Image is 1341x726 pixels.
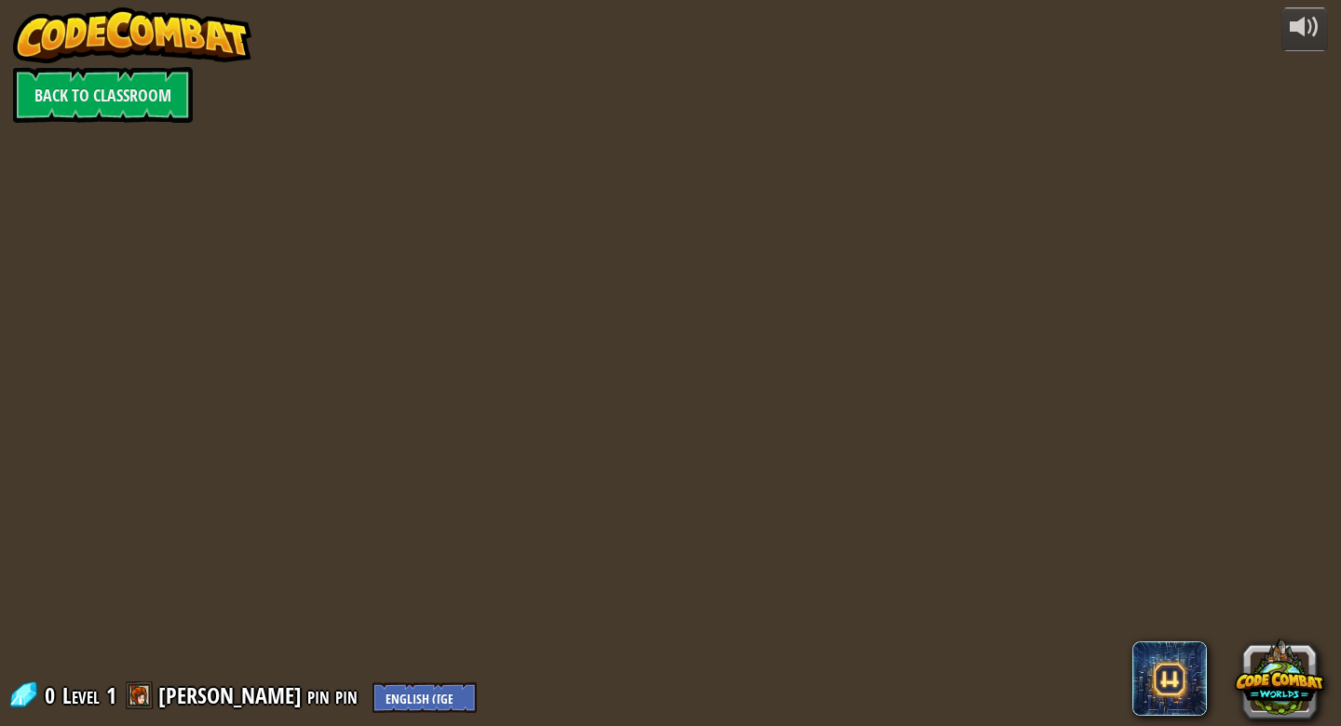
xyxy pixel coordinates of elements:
span: Level [62,680,100,711]
a: Back to Classroom [13,67,193,123]
span: 0 [45,680,61,710]
a: [PERSON_NAME] pin pin [158,680,363,710]
img: CodeCombat - Learn how to code by playing a game [13,7,251,63]
button: Adjust volume [1281,7,1328,51]
span: 1 [106,680,116,710]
